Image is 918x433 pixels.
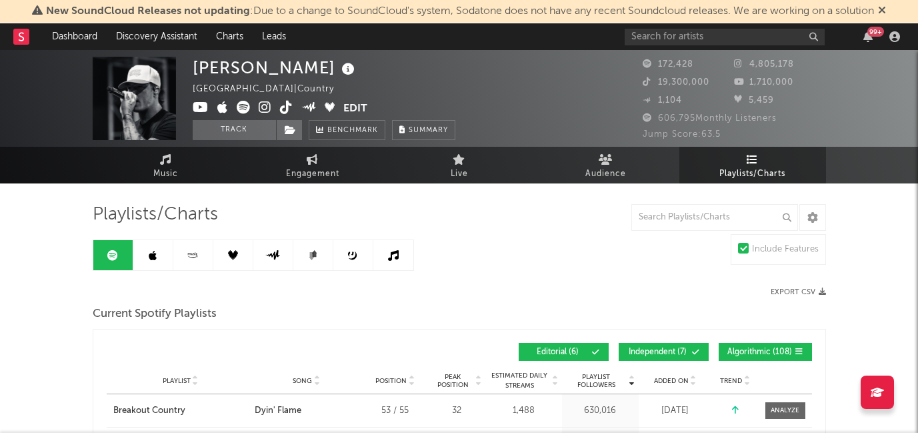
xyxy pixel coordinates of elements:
span: Algorithmic ( 108 ) [727,348,792,356]
span: : Due to a change to SoundCloud's system, Sodatone does not have any recent Soundcloud releases. ... [46,6,874,17]
span: Playlists/Charts [719,166,785,182]
button: Summary [392,120,455,140]
a: Breakout Country [113,404,248,418]
button: Editorial(6) [519,343,609,361]
a: Playlists/Charts [679,147,826,183]
button: Algorithmic(108) [719,343,812,361]
span: Added On [654,377,689,385]
div: 630,016 [565,404,635,418]
a: Leads [253,23,295,50]
div: Include Features [752,242,819,258]
button: 99+ [863,31,873,42]
span: 1,104 [643,96,682,105]
span: Position [375,377,407,385]
a: Discovery Assistant [107,23,207,50]
span: 172,428 [643,60,693,69]
span: Song [293,377,312,385]
span: Playlist Followers [565,373,627,389]
span: Jump Score: 63.5 [643,130,721,139]
input: Search Playlists/Charts [631,204,798,231]
input: Search for artists [625,29,825,45]
span: Current Spotify Playlists [93,306,217,322]
span: 1,710,000 [734,78,793,87]
a: Audience [533,147,679,183]
a: Benchmark [309,120,385,140]
span: 4,805,178 [734,60,794,69]
div: 99 + [867,27,884,37]
span: Benchmark [327,123,378,139]
span: 5,459 [734,96,774,105]
div: [DATE] [642,404,709,418]
span: Estimated Daily Streams [489,371,551,391]
span: Dismiss [878,6,886,17]
span: 19,300,000 [643,78,709,87]
div: [PERSON_NAME] [193,57,358,79]
a: Engagement [239,147,386,183]
span: Editorial ( 6 ) [527,348,589,356]
div: [GEOGRAPHIC_DATA] | Country [193,81,349,97]
div: 53 / 55 [365,404,425,418]
button: Independent(7) [619,343,709,361]
span: Live [451,166,468,182]
span: New SoundCloud Releases not updating [46,6,250,17]
span: Independent ( 7 ) [627,348,689,356]
button: Edit [343,101,367,117]
span: Audience [585,166,626,182]
span: Peak Position [432,373,474,389]
span: Engagement [286,166,339,182]
a: Live [386,147,533,183]
span: Playlist [163,377,191,385]
a: Music [93,147,239,183]
span: 606,795 Monthly Listeners [643,114,777,123]
button: Track [193,120,276,140]
a: Dashboard [43,23,107,50]
span: Music [153,166,178,182]
div: 1,488 [489,404,559,418]
span: Summary [409,127,448,134]
div: Dyin' Flame [255,404,301,418]
button: Export CSV [771,288,826,296]
a: Charts [207,23,253,50]
span: Playlists/Charts [93,207,218,223]
div: Breakout Country [113,404,185,418]
div: 32 [432,404,482,418]
span: Trend [720,377,742,385]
